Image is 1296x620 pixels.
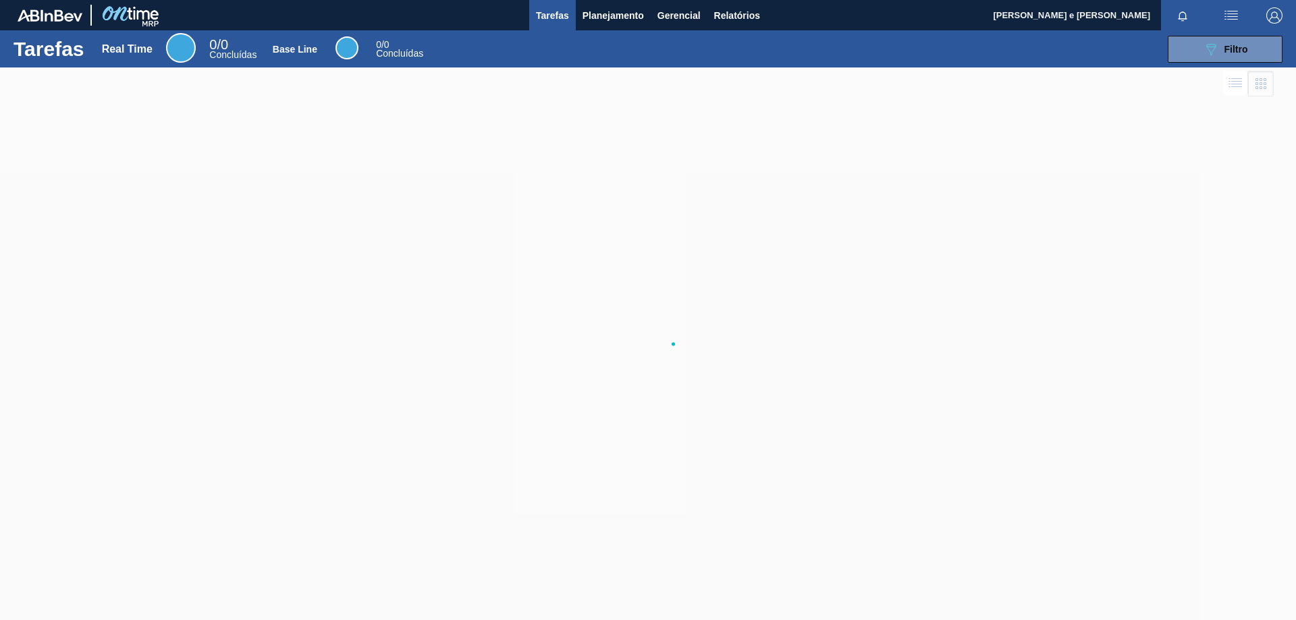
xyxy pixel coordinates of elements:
[376,40,423,58] div: Base Line
[376,39,389,50] span: / 0
[1224,44,1248,55] span: Filtro
[209,39,256,59] div: Real Time
[273,44,317,55] div: Base Line
[209,37,228,52] span: / 0
[209,49,256,60] span: Concluídas
[335,36,358,59] div: Base Line
[583,7,644,24] span: Planejamento
[376,48,423,59] span: Concluídas
[13,41,84,57] h1: Tarefas
[18,9,82,22] img: TNhmsLtSVTkK8tSr43FrP2fwEKptu5GPRR3wAAAABJRU5ErkJggg==
[209,37,217,52] span: 0
[714,7,760,24] span: Relatórios
[536,7,569,24] span: Tarefas
[1266,7,1282,24] img: Logout
[166,33,196,63] div: Real Time
[102,43,153,55] div: Real Time
[1168,36,1282,63] button: Filtro
[1223,7,1239,24] img: userActions
[657,7,701,24] span: Gerencial
[376,39,381,50] span: 0
[1161,6,1204,25] button: Notificações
